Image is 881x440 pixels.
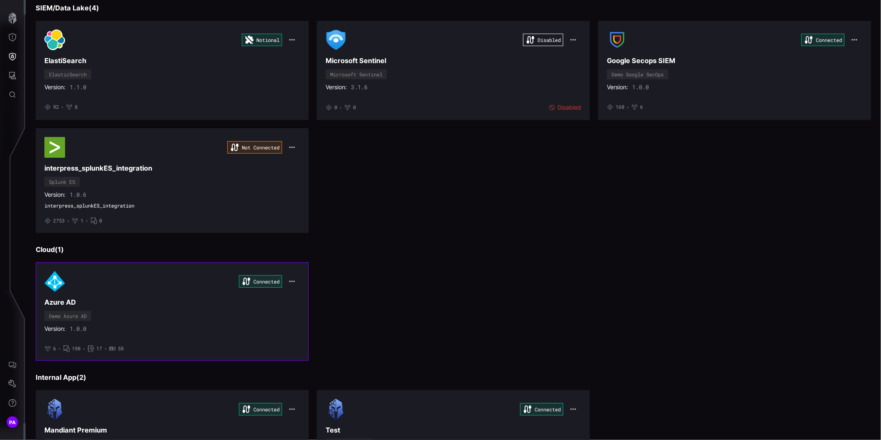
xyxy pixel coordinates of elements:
span: 58 [118,345,124,352]
div: Connected [801,34,844,46]
img: Manual Upload [44,399,65,420]
div: ElasticSearch [49,72,87,77]
img: Microsoft Sentinel [326,29,346,50]
span: Version: [44,83,66,91]
div: Demo Google SecOps [611,72,664,77]
span: 0 [353,104,356,111]
img: ElasticSearch [44,29,65,50]
span: 1.1.0 [70,83,86,91]
span: 17 [96,345,102,352]
span: • [67,218,70,224]
span: 6 [640,104,643,110]
span: • [626,104,629,110]
span: 0 [99,218,102,224]
img: Demo Google SecOps [607,29,628,50]
div: Disabled [549,104,581,111]
span: 190 [72,345,80,352]
span: PA [9,418,16,427]
h3: Microsoft Sentinel [326,56,581,65]
span: 1.0.0 [632,83,649,91]
div: Demo Azure AD [49,313,87,318]
span: Version: [44,191,66,198]
span: • [104,345,107,352]
span: • [58,345,61,352]
div: Connected [520,403,563,416]
h3: Cloud ( 1 ) [36,245,871,254]
span: Version: [44,325,66,332]
img: Splunk ES [44,137,65,158]
div: Connected [239,275,282,288]
span: 1.0.6 [70,191,86,198]
span: • [83,345,85,352]
span: 2753 [53,218,65,224]
div: Notional [242,34,282,46]
h3: Mandiant Premium [44,426,300,435]
h3: Test [326,426,581,435]
img: Manual Upload [326,399,346,420]
span: 0 [334,104,337,111]
span: 6 [53,345,56,352]
h3: interpress_splunkES_integration [44,164,300,173]
div: Not Connected [227,141,282,154]
span: • [85,218,88,224]
h3: Internal App ( 2 ) [36,373,871,382]
div: Disabled [523,34,563,46]
span: 92 [53,104,59,110]
div: Splunk ES [49,179,75,184]
button: PA [0,413,24,432]
div: Microsoft Sentinel [330,72,382,77]
span: 160 [616,104,624,110]
h3: ElastiSearch [44,56,300,65]
span: 1.0.0 [70,325,86,332]
span: • [339,104,342,111]
span: Version: [607,83,628,91]
span: • [61,104,64,110]
h3: Google Secops SIEM [607,56,862,65]
span: 3.1.6 [351,83,367,91]
span: 1 [80,218,83,224]
span: Version: [326,83,347,91]
h3: Azure AD [44,298,300,307]
span: interpress_splunkES_integration [44,203,300,209]
img: Demo Azure AD [44,271,65,292]
div: Connected [239,403,282,416]
h3: SIEM/Data Lake ( 4 ) [36,4,871,12]
span: 8 [75,104,78,110]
